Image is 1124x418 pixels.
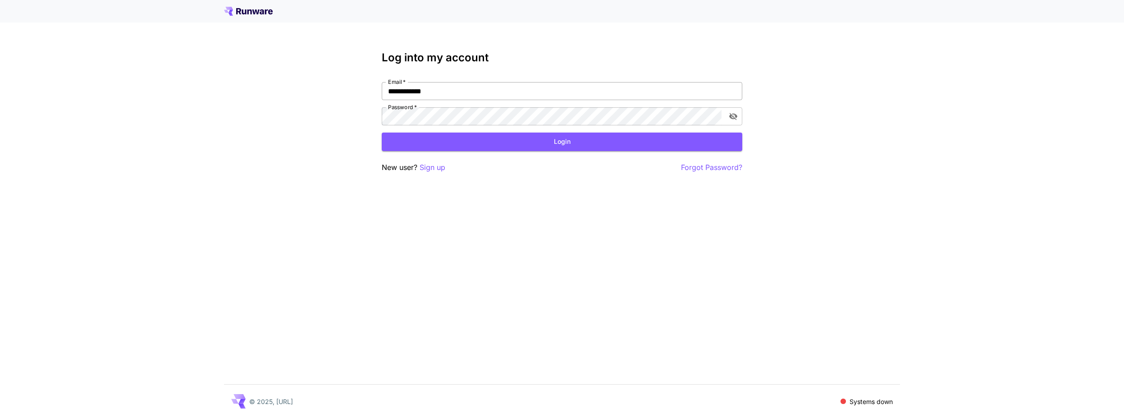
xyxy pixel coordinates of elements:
[388,103,417,111] label: Password
[382,51,742,64] h3: Log into my account
[850,397,893,406] p: Systems down
[382,162,445,173] p: New user?
[420,162,445,173] button: Sign up
[681,162,742,173] button: Forgot Password?
[388,78,406,86] label: Email
[382,133,742,151] button: Login
[249,397,293,406] p: © 2025, [URL]
[725,108,741,124] button: toggle password visibility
